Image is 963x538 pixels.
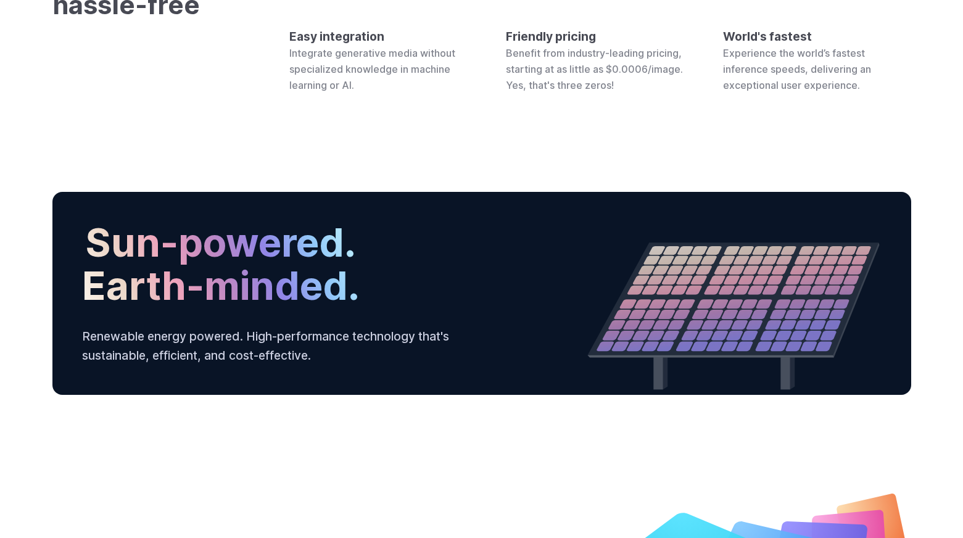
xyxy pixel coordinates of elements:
span: Integrate generative media without specialized knowledge in machine learning or AI. [289,47,455,91]
h4: Easy integration [289,27,477,46]
p: Renewable energy powered. High-performance technology that's sustainable, efficient, and cost-eff... [82,327,482,365]
h4: Friendly pricing [506,27,693,46]
h2: Sun-powered. Earth-minded. [82,221,360,307]
span: Benefit from industry-leading pricing, starting at as little as $0.0006/image. Yes, that's three ... [506,47,683,91]
span: Experience the world’s fastest inference speeds, delivering an exceptional user experience. [723,47,871,91]
h4: World's fastest [723,27,911,46]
